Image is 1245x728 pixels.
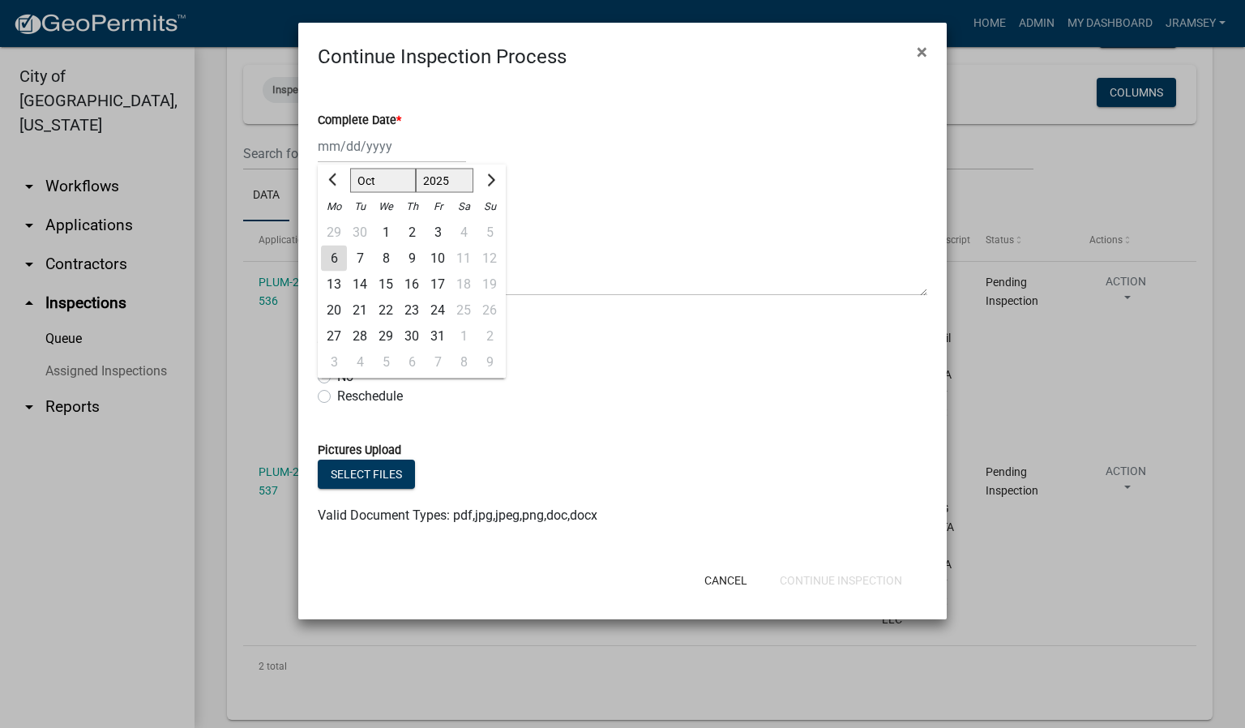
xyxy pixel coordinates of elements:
[425,194,451,220] div: Fr
[399,298,425,323] div: 23
[347,349,373,375] div: Tuesday, November 4, 2025
[321,349,347,375] div: 3
[425,246,451,272] div: 10
[321,272,347,298] div: Monday, October 13, 2025
[373,194,399,220] div: We
[321,349,347,375] div: Monday, November 3, 2025
[480,168,499,194] button: Next month
[347,220,373,246] div: Tuesday, September 30, 2025
[399,272,425,298] div: 16
[318,445,401,456] label: Pictures Upload
[347,272,373,298] div: Tuesday, October 14, 2025
[477,194,503,220] div: Su
[373,323,399,349] div: Wednesday, October 29, 2025
[318,130,466,163] input: mm/dd/yyyy
[321,246,347,272] div: Monday, October 6, 2025
[350,169,416,193] select: Select month
[373,220,399,246] div: 1
[416,169,474,193] select: Select year
[321,272,347,298] div: 13
[399,349,425,375] div: 6
[767,566,915,595] button: Continue Inspection
[321,323,347,349] div: 27
[347,220,373,246] div: 30
[347,246,373,272] div: Tuesday, October 7, 2025
[399,220,425,246] div: Thursday, October 2, 2025
[373,298,399,323] div: 22
[399,298,425,323] div: Thursday, October 23, 2025
[347,246,373,272] div: 7
[917,41,927,63] span: ×
[373,349,399,375] div: 5
[399,349,425,375] div: Thursday, November 6, 2025
[347,194,373,220] div: Tu
[425,298,451,323] div: Friday, October 24, 2025
[373,298,399,323] div: Wednesday, October 22, 2025
[324,168,344,194] button: Previous month
[399,194,425,220] div: Th
[373,220,399,246] div: Wednesday, October 1, 2025
[373,246,399,272] div: Wednesday, October 8, 2025
[321,194,347,220] div: Mo
[425,298,451,323] div: 24
[425,323,451,349] div: Friday, October 31, 2025
[691,566,760,595] button: Cancel
[321,323,347,349] div: Monday, October 27, 2025
[347,272,373,298] div: 14
[373,272,399,298] div: 15
[373,349,399,375] div: Wednesday, November 5, 2025
[425,349,451,375] div: 7
[399,323,425,349] div: 30
[904,29,940,75] button: Close
[399,323,425,349] div: Thursday, October 30, 2025
[321,246,347,272] div: 6
[425,246,451,272] div: Friday, October 10, 2025
[425,220,451,246] div: 3
[318,507,597,523] span: Valid Document Types: pdf,jpg,jpeg,png,doc,docx
[399,246,425,272] div: 9
[425,220,451,246] div: Friday, October 3, 2025
[425,323,451,349] div: 31
[399,272,425,298] div: Thursday, October 16, 2025
[347,349,373,375] div: 4
[425,272,451,298] div: 17
[318,42,567,71] h4: Continue Inspection Process
[347,323,373,349] div: Tuesday, October 28, 2025
[399,220,425,246] div: 2
[425,272,451,298] div: Friday, October 17, 2025
[399,246,425,272] div: Thursday, October 9, 2025
[321,220,347,246] div: Monday, September 29, 2025
[321,298,347,323] div: Monday, October 20, 2025
[373,246,399,272] div: 8
[321,298,347,323] div: 20
[321,220,347,246] div: 29
[373,272,399,298] div: Wednesday, October 15, 2025
[337,387,403,406] label: Reschedule
[318,115,401,126] label: Complete Date
[318,460,415,489] button: Select files
[347,298,373,323] div: 21
[373,323,399,349] div: 29
[451,194,477,220] div: Sa
[347,323,373,349] div: 28
[347,298,373,323] div: Tuesday, October 21, 2025
[425,349,451,375] div: Friday, November 7, 2025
